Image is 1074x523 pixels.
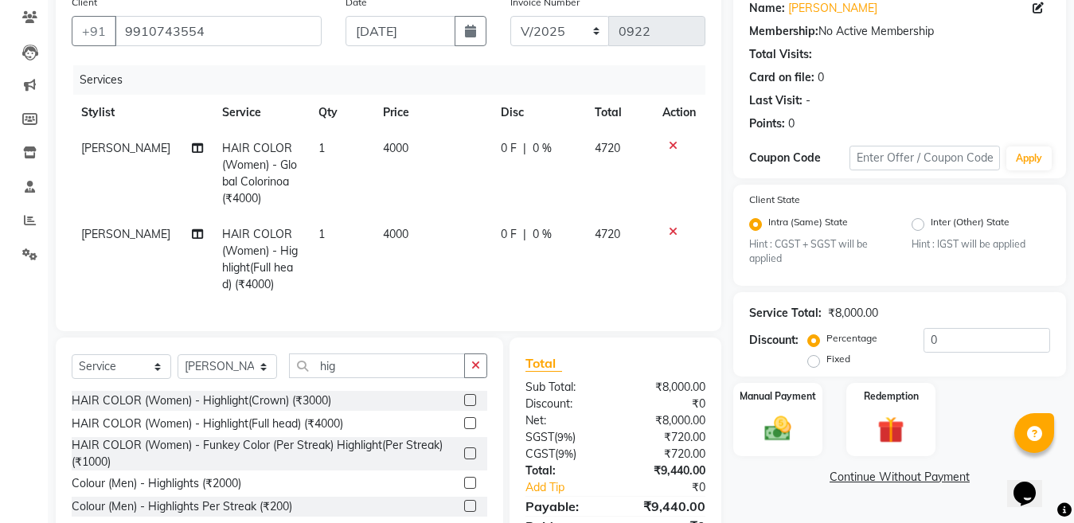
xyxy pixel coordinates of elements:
[558,447,573,460] span: 9%
[768,215,848,234] label: Intra (Same) State
[525,355,562,372] span: Total
[318,141,325,155] span: 1
[615,396,717,412] div: ₹0
[222,141,297,205] span: HAIR COLOR (Women) - Global Colorinoa (₹4000)
[523,140,526,157] span: |
[1007,459,1058,507] iframe: chat widget
[749,23,1050,40] div: No Active Membership
[912,237,1050,252] small: Hint : IGST will be applied
[756,413,799,443] img: _cash.svg
[749,92,803,109] div: Last Visit:
[81,227,170,241] span: [PERSON_NAME]
[826,331,877,345] label: Percentage
[72,16,116,46] button: +91
[72,498,292,515] div: Colour (Men) - Highlights Per Streak (₹200)
[222,227,298,291] span: HAIR COLOR (Women) - Highlight(Full head) (₹4000)
[615,412,717,429] div: ₹8,000.00
[749,305,822,322] div: Service Total:
[525,447,555,461] span: CGST
[740,389,816,404] label: Manual Payment
[72,437,458,470] div: HAIR COLOR (Women) - Funkey Color (Per Streak) Highlight(Per Streak) (₹1000)
[749,46,812,63] div: Total Visits:
[514,463,615,479] div: Total:
[514,479,632,496] a: Add Tip
[749,150,849,166] div: Coupon Code
[72,475,241,492] div: Colour (Men) - Highlights (₹2000)
[849,146,1000,170] input: Enter Offer / Coupon Code
[736,469,1063,486] a: Continue Without Payment
[749,193,800,207] label: Client State
[72,416,343,432] div: HAIR COLOR (Women) - Highlight(Full head) (₹4000)
[501,226,517,243] span: 0 F
[373,95,491,131] th: Price
[289,353,465,378] input: Search or Scan
[806,92,810,109] div: -
[383,141,408,155] span: 4000
[501,140,517,157] span: 0 F
[632,479,717,496] div: ₹0
[514,379,615,396] div: Sub Total:
[525,430,554,444] span: SGST
[73,65,717,95] div: Services
[318,227,325,241] span: 1
[595,141,620,155] span: 4720
[514,497,615,516] div: Payable:
[615,429,717,446] div: ₹720.00
[749,23,818,40] div: Membership:
[309,95,373,131] th: Qty
[585,95,653,131] th: Total
[533,226,552,243] span: 0 %
[533,140,552,157] span: 0 %
[615,463,717,479] div: ₹9,440.00
[828,305,878,322] div: ₹8,000.00
[931,215,1010,234] label: Inter (Other) State
[523,226,526,243] span: |
[72,392,331,409] div: HAIR COLOR (Women) - Highlight(Crown) (₹3000)
[749,115,785,132] div: Points:
[749,332,799,349] div: Discount:
[788,115,795,132] div: 0
[514,412,615,429] div: Net:
[826,352,850,366] label: Fixed
[514,429,615,446] div: ( )
[615,497,717,516] div: ₹9,440.00
[81,141,170,155] span: [PERSON_NAME]
[869,413,912,446] img: _gift.svg
[72,95,213,131] th: Stylist
[1006,146,1052,170] button: Apply
[115,16,322,46] input: Search by Name/Mobile/Email/Code
[491,95,585,131] th: Disc
[514,446,615,463] div: ( )
[818,69,824,86] div: 0
[383,227,408,241] span: 4000
[653,95,705,131] th: Action
[514,396,615,412] div: Discount:
[615,446,717,463] div: ₹720.00
[864,389,919,404] label: Redemption
[557,431,572,443] span: 9%
[749,237,888,267] small: Hint : CGST + SGST will be applied
[749,69,814,86] div: Card on file:
[595,227,620,241] span: 4720
[615,379,717,396] div: ₹8,000.00
[213,95,310,131] th: Service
